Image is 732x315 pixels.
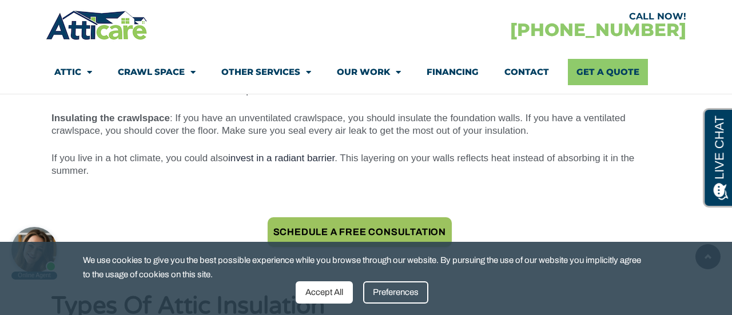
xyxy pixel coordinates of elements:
[228,153,335,164] a: invest in a radiant barrier
[427,59,479,85] a: Financing
[6,224,63,281] iframe: Chat Invitation
[83,253,641,281] span: We use cookies to give you the best possible experience while you browse through our website. By ...
[221,59,311,85] a: Other Services
[366,12,686,21] div: CALL NOW!
[268,217,452,247] a: Schedule A Free consultation
[51,112,668,138] p: : If you have an unventilated crawlspace, you should insulate the foundation walls. If you have a...
[337,59,401,85] a: Our Work
[51,113,170,123] b: Insulating the crawlspace
[296,281,353,304] div: Accept All
[568,59,648,85] a: Get A Quote
[273,223,446,241] span: Schedule A Free consultation
[51,152,668,178] p: If you live in a hot climate, you could also . This layering on your walls reflects heat instead ...
[54,59,678,85] nav: Menu
[28,9,92,23] span: Opens a chat window
[504,59,549,85] a: Contact
[363,281,428,304] div: Preferences
[118,59,196,85] a: Crawl Space
[54,59,92,85] a: Attic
